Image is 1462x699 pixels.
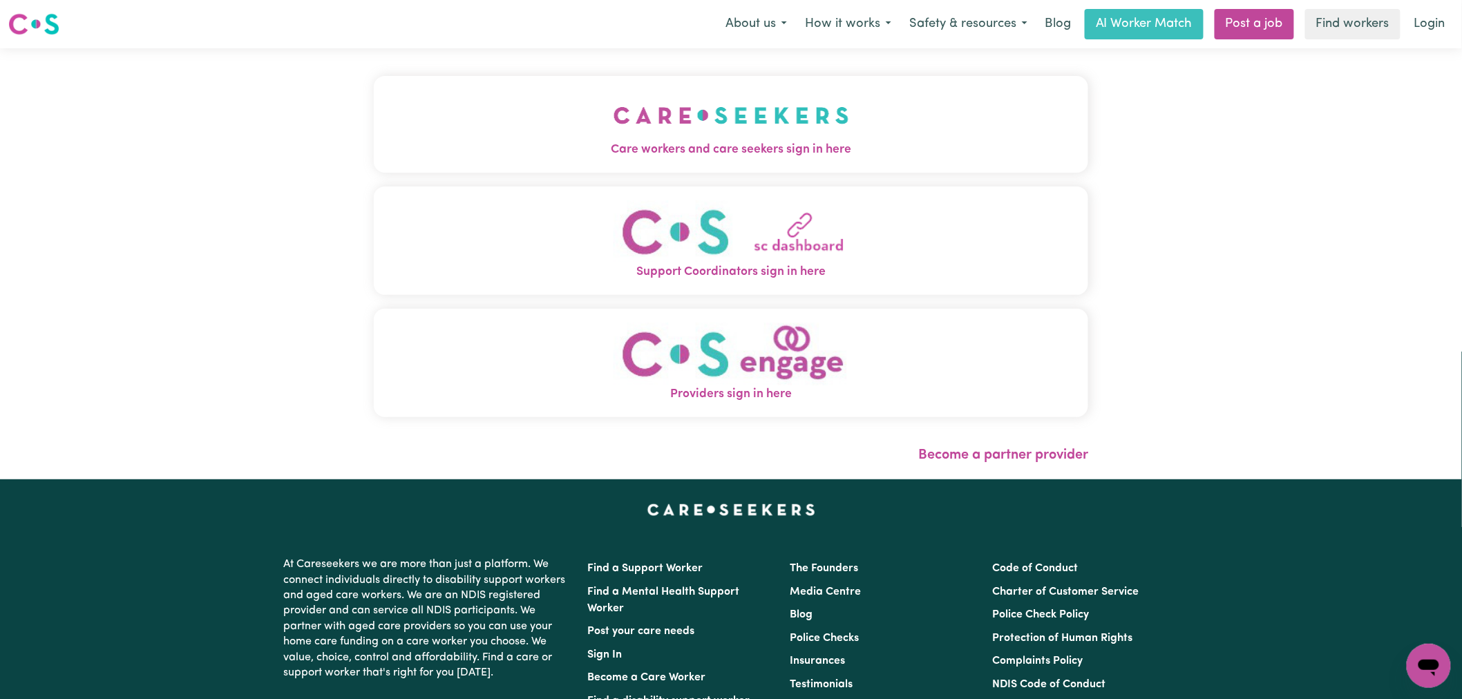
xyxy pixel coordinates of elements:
[790,655,845,667] a: Insurances
[1215,9,1294,39] a: Post a job
[587,563,703,574] a: Find a Support Worker
[918,448,1088,462] a: Become a partner provider
[1406,9,1454,39] a: Login
[8,12,59,37] img: Careseekers logo
[993,679,1106,690] a: NDIS Code of Conduct
[374,186,1088,295] button: Support Coordinators sign in here
[374,76,1088,173] button: Care workers and care seekers sign in here
[993,586,1139,597] a: Charter of Customer Service
[1085,9,1204,39] a: AI Worker Match
[374,385,1088,403] span: Providers sign in here
[790,609,813,620] a: Blog
[993,563,1079,574] a: Code of Conduct
[993,609,1090,620] a: Police Check Policy
[1305,9,1401,39] a: Find workers
[587,672,705,683] a: Become a Care Worker
[1036,9,1079,39] a: Blog
[374,309,1088,417] button: Providers sign in here
[796,10,900,39] button: How it works
[647,504,815,515] a: Careseekers home page
[587,649,622,660] a: Sign In
[1407,644,1451,688] iframe: Button to launch messaging window
[993,655,1083,667] a: Complaints Policy
[900,10,1036,39] button: Safety & resources
[587,586,739,614] a: Find a Mental Health Support Worker
[716,10,796,39] button: About us
[790,586,861,597] a: Media Centre
[374,263,1088,281] span: Support Coordinators sign in here
[790,633,859,644] a: Police Checks
[790,563,858,574] a: The Founders
[374,141,1088,159] span: Care workers and care seekers sign in here
[587,626,694,637] a: Post your care needs
[790,679,853,690] a: Testimonials
[283,551,571,686] p: At Careseekers we are more than just a platform. We connect individuals directly to disability su...
[993,633,1133,644] a: Protection of Human Rights
[8,8,59,40] a: Careseekers logo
